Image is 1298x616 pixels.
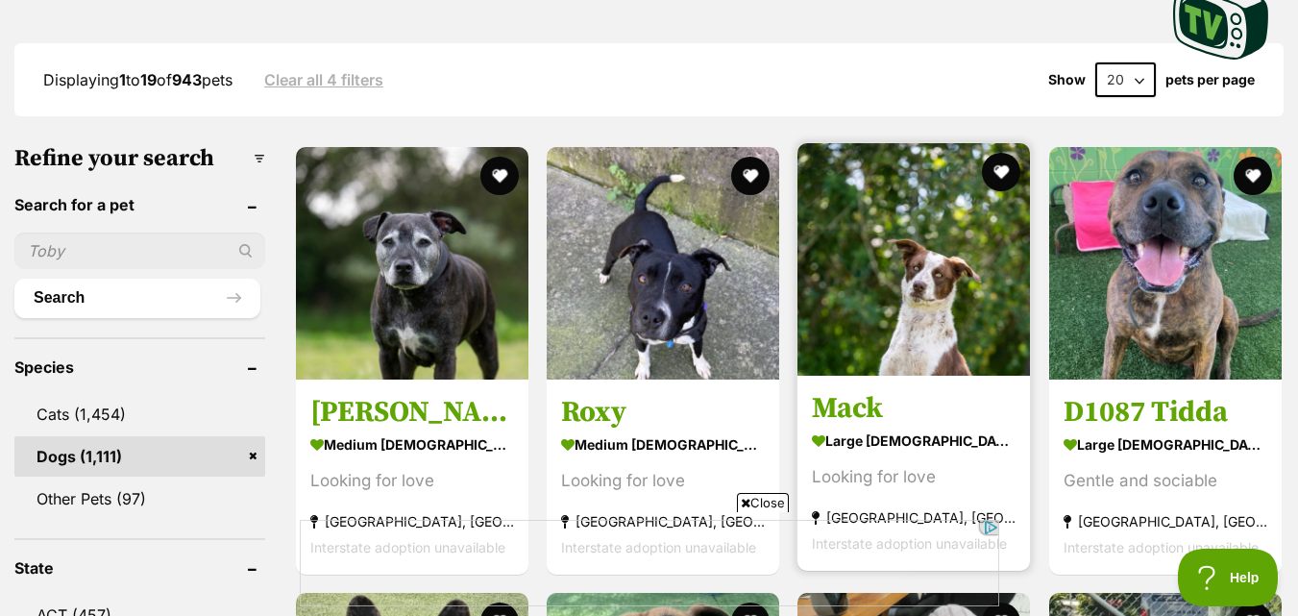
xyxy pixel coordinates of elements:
img: Mack - Bull Arab x Australian Kelpie Dog [797,143,1030,376]
iframe: Help Scout Beacon - Open [1178,549,1279,606]
strong: 1 [119,70,126,89]
a: [PERSON_NAME] medium [DEMOGRAPHIC_DATA] Dog Looking for love [GEOGRAPHIC_DATA], [GEOGRAPHIC_DATA]... [296,380,528,575]
span: Interstate adoption unavailable [1064,539,1259,555]
a: Cats (1,454) [14,394,265,434]
strong: [GEOGRAPHIC_DATA], [GEOGRAPHIC_DATA] [1064,508,1267,534]
header: Search for a pet [14,196,265,213]
a: Other Pets (97) [14,479,265,519]
button: favourite [1234,157,1272,195]
span: Displaying to of pets [43,70,233,89]
label: pets per page [1165,72,1255,87]
strong: 19 [140,70,157,89]
span: Close [737,493,789,512]
span: Show [1048,72,1086,87]
a: Mack large [DEMOGRAPHIC_DATA] Dog Looking for love [GEOGRAPHIC_DATA], [GEOGRAPHIC_DATA] Interstat... [797,376,1030,571]
h3: D1087 Tidda [1064,394,1267,431]
header: Species [14,358,265,376]
strong: large [DEMOGRAPHIC_DATA] Dog [1064,431,1267,458]
img: Bruce Lee - Staffordshire Bull Terrier Dog [296,147,528,380]
header: State [14,559,265,577]
a: D1087 Tidda large [DEMOGRAPHIC_DATA] Dog Gentle and sociable [GEOGRAPHIC_DATA], [GEOGRAPHIC_DATA]... [1049,380,1282,575]
a: Clear all 4 filters [264,71,383,88]
div: Looking for love [561,468,765,494]
div: Looking for love [812,464,1016,490]
a: Roxy medium [DEMOGRAPHIC_DATA] Dog Looking for love [GEOGRAPHIC_DATA], [GEOGRAPHIC_DATA] Intersta... [547,380,779,575]
strong: large [DEMOGRAPHIC_DATA] Dog [812,427,1016,455]
strong: [GEOGRAPHIC_DATA], [GEOGRAPHIC_DATA] [812,505,1016,530]
img: Roxy - Staffordshire Bull Terrier Dog [547,147,779,380]
a: Dogs (1,111) [14,436,265,477]
strong: medium [DEMOGRAPHIC_DATA] Dog [310,431,514,458]
strong: [GEOGRAPHIC_DATA], [GEOGRAPHIC_DATA] [561,508,765,534]
strong: medium [DEMOGRAPHIC_DATA] Dog [561,431,765,458]
strong: [GEOGRAPHIC_DATA], [GEOGRAPHIC_DATA] [310,508,514,534]
h3: Mack [812,390,1016,427]
button: Search [14,279,260,317]
button: favourite [983,153,1021,191]
h3: Refine your search [14,145,265,172]
h3: [PERSON_NAME] [310,394,514,431]
img: D1087 Tidda - American Staffordshire Terrier Dog [1049,147,1282,380]
h3: Roxy [561,394,765,431]
button: favourite [480,157,519,195]
strong: 943 [172,70,202,89]
iframe: Advertisement [300,520,999,606]
button: favourite [731,157,770,195]
div: Gentle and sociable [1064,468,1267,494]
input: Toby [14,233,265,269]
div: Looking for love [310,468,514,494]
